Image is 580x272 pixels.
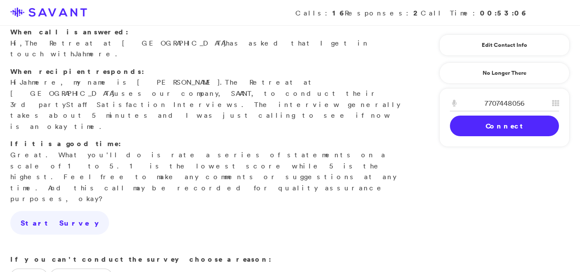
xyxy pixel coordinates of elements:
[10,254,271,264] strong: If you can't conduct the survey choose a reason:
[66,100,234,109] span: Staff Satisfaction Interview
[450,38,559,52] a: Edit Contact Info
[10,211,109,235] a: Start Survey
[10,78,315,98] span: The Retreat at [GEOGRAPHIC_DATA]
[25,39,226,47] span: The Retreat at [GEOGRAPHIC_DATA]
[439,62,570,84] a: No Longer There
[10,66,407,132] p: Hi , my name is [PERSON_NAME]. uses our company, SAVANT, to conduct their 3rd party s. The interv...
[10,27,407,60] p: Hi, has asked that I get in touch with .
[10,138,407,205] p: Great. What you'll do is rate a series of statements on a scale of 1 to 5. 1 is the lowest score ...
[10,67,144,76] strong: When recipient responds:
[332,8,345,18] strong: 16
[10,139,121,148] strong: If it is a good time:
[10,27,128,37] strong: When call is answered:
[413,8,421,18] strong: 2
[74,49,115,58] span: Jahmere
[20,78,61,86] span: Jahmere
[480,8,527,18] strong: 00:53:06
[450,116,559,136] a: Connect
